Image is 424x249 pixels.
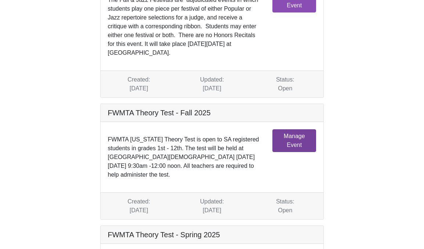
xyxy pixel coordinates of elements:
h5: FWMTA Theory Test - Fall 2025 [101,104,324,122]
div: FWMTA [US_STATE] Theory Test is open to SA registered students in grades 1st - 12th. The test wil... [108,135,261,179]
h5: FWMTA Theory Test - Spring 2025 [101,226,324,244]
a: Manage Event [272,129,316,152]
div: Created: [DATE] [102,197,175,215]
div: Updated: [DATE] [175,197,249,215]
div: Created: [DATE] [102,75,175,93]
div: Updated: [DATE] [175,75,249,93]
div: Status: Open [249,197,322,215]
div: Status: Open [249,75,322,93]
